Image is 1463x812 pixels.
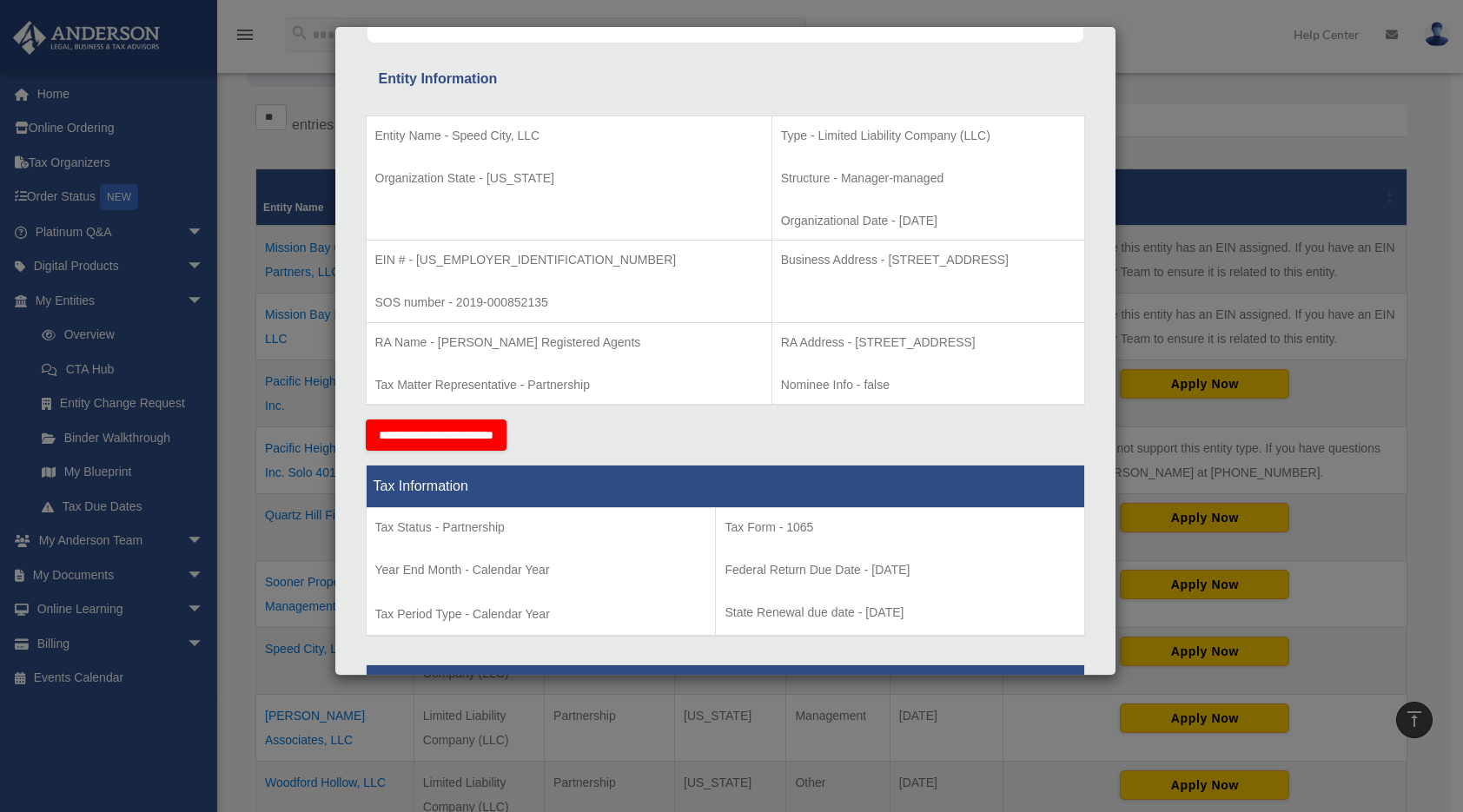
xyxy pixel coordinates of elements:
[375,249,763,271] p: EIN # - [US_EMPLOYER_IDENTIFICATION_NUMBER]
[375,559,707,581] p: Year End Month - Calendar Year
[375,517,707,538] p: Tax Status - Partnership
[781,249,1076,271] p: Business Address - [STREET_ADDRESS]
[366,508,716,637] td: Tax Period Type - Calendar Year
[725,559,1075,581] p: Federal Return Due Date - [DATE]
[781,125,1076,147] p: Type - Limited Liability Company (LLC)
[725,517,1075,538] p: Tax Form - 1065
[375,292,763,314] p: SOS number - 2019-000852135
[366,465,1084,508] th: Tax Information
[379,67,1072,91] div: Entity Information
[366,665,1084,708] th: Formation Progress
[375,125,763,147] p: Entity Name - Speed City, LLC
[375,168,763,189] p: Organization State - [US_STATE]
[725,602,1075,624] p: State Renewal due date - [DATE]
[781,210,1076,232] p: Organizational Date - [DATE]
[781,374,1076,396] p: Nominee Info - false
[781,168,1076,189] p: Structure - Manager-managed
[375,332,763,353] p: RA Name - [PERSON_NAME] Registered Agents
[781,332,1076,353] p: RA Address - [STREET_ADDRESS]
[375,374,763,396] p: Tax Matter Representative - Partnership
